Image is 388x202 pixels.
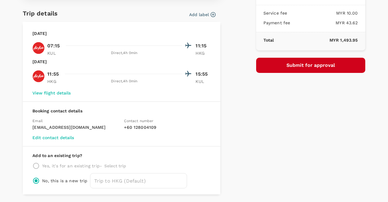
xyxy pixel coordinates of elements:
button: View flight details [32,91,71,95]
div: Direct , 4h 0min [66,78,182,84]
p: No, this is a new trip [42,178,87,184]
p: KUL [47,50,62,56]
p: HKG [47,78,62,84]
p: 07:15 [47,42,60,50]
p: Service fee [263,10,287,16]
span: Contact number [124,119,153,123]
button: Edit contact details [32,135,74,140]
p: HKG [196,50,211,56]
button: Submit for approval [256,58,365,73]
p: Total [263,37,274,43]
p: Booking contact details [32,108,211,114]
p: [DATE] [32,30,47,36]
div: Direct , 4h 0min [66,50,182,56]
p: Yes, it's for an existing trip - [42,163,102,169]
p: [DATE] [32,59,47,65]
img: AK [32,70,45,82]
p: KUL [196,78,211,84]
h6: Trip details [23,9,58,18]
p: MYR 1,493.95 [274,37,358,43]
p: 15:55 [196,70,211,78]
p: 11:55 [47,70,59,78]
p: 11:15 [196,42,211,50]
p: MYR 43.62 [290,20,358,26]
p: MYR 10.00 [287,10,358,16]
img: AK [32,42,45,54]
input: Trip to HKG (Default) [90,173,187,188]
p: [EMAIL_ADDRESS][DOMAIN_NAME] [32,124,119,130]
p: + 60 128004109 [124,124,211,130]
span: Email [32,119,43,123]
button: Add label [189,12,216,18]
p: Add to an existing trip? [32,152,211,159]
p: Payment fee [263,20,290,26]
